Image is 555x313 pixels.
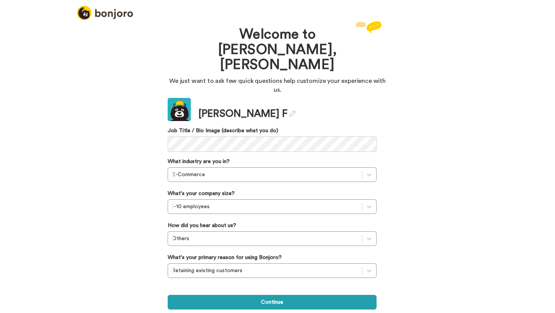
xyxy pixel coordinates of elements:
[168,295,377,310] button: Continue
[191,27,364,73] h1: Welcome to [PERSON_NAME], [PERSON_NAME]
[355,21,382,33] img: reply.svg
[198,107,296,121] div: [PERSON_NAME] F
[168,158,230,165] label: What industry are you in?
[77,6,133,20] img: logo_full.png
[168,222,236,229] label: How did you hear about us?
[168,190,235,197] label: What's your company size?
[168,127,377,135] label: Job Title / Bio Image (describe what you do)
[168,254,282,261] label: What's your primary reason for using Bonjoro?
[168,77,387,94] p: We just want to ask few quick questions help customize your experience with us.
